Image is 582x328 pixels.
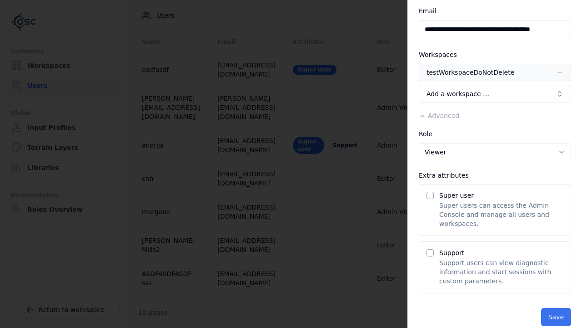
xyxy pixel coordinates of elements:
div: testWorkspaceDoNotDelete [426,68,514,77]
button: Save [541,308,571,326]
label: Workspaces [419,51,457,58]
span: Advanced [428,112,459,119]
label: Support [439,249,464,256]
label: Role [419,130,432,138]
label: Email [419,7,436,15]
button: Advanced [419,111,459,120]
span: Add a workspace … [426,89,489,98]
label: Super user [439,192,474,199]
p: Support users can view diagnostic information and start sessions with custom parameters. [439,258,563,286]
p: Super users can access the Admin Console and manage all users and workspaces. [439,201,563,228]
div: Extra attributes [419,172,571,179]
